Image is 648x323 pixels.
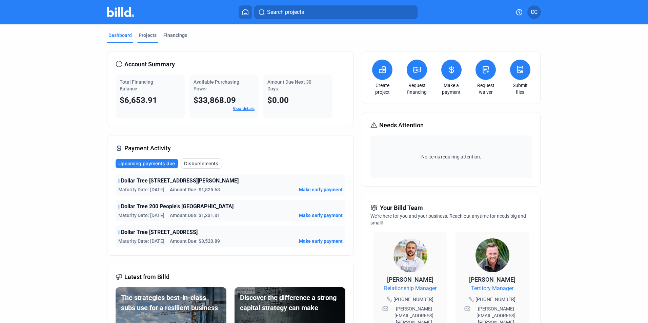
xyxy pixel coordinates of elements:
[267,8,304,16] span: Search projects
[233,106,255,111] a: View details
[120,79,153,91] span: Total Financing Balance
[475,296,515,303] span: [PHONE_NUMBER]
[531,8,538,16] span: CC
[267,95,289,105] span: $0.00
[299,186,343,193] button: Make early payment
[118,160,175,167] span: Upcoming payments due
[527,5,541,19] button: CC
[184,160,218,167] span: Disbursements
[387,276,433,283] span: [PERSON_NAME]
[194,79,239,91] span: Available Purchasing Power
[393,238,427,272] img: Relationship Manager
[254,5,418,19] button: Search projects
[471,284,513,293] span: Territory Manager
[120,95,157,105] span: $6,653.91
[163,32,187,39] div: Financings
[170,212,220,219] span: Amount Due: $1,331.31
[299,212,343,219] button: Make early payment
[170,186,220,193] span: Amount Due: $1,825.63
[108,32,132,39] div: Dashboard
[370,82,394,95] a: Create project
[380,203,423,213] span: Your Billd Team
[405,82,429,95] a: Request financing
[267,79,311,91] span: Amount Due Next 30 Days
[474,82,498,95] a: Request waiver
[194,95,236,105] span: $33,868.09
[440,82,463,95] a: Make a payment
[139,32,157,39] div: Projects
[121,228,198,236] span: Dollar Tree [STREET_ADDRESS]
[121,202,234,211] span: Dollar Tree 200 People's [GEOGRAPHIC_DATA]
[299,238,343,244] button: Make early payment
[118,186,164,193] span: Maturity Date: [DATE]
[469,276,515,283] span: [PERSON_NAME]
[121,177,239,185] span: Dollar Tree [STREET_ADDRESS][PERSON_NAME]
[373,153,529,160] span: No items requiring attention.
[384,284,437,293] span: Relationship Manager
[181,158,222,169] button: Disbursements
[475,238,509,272] img: Territory Manager
[124,144,171,153] span: Payment Activity
[116,159,178,168] button: Upcoming payments due
[124,272,169,282] span: Latest from Billd
[121,293,221,313] div: The strategies best-in-class subs use for a resilient business
[393,296,433,303] span: [PHONE_NUMBER]
[124,60,175,69] span: Account Summary
[118,212,164,219] span: Maturity Date: [DATE]
[508,82,532,95] a: Submit files
[370,213,526,225] span: We're here for you and your business. Reach out anytime for needs big and small!
[240,293,340,313] div: Discover the difference a strong capital strategy can make
[379,121,424,130] span: Needs Attention
[170,238,220,244] span: Amount Due: $3,520.89
[107,7,134,17] img: Billd Company Logo
[118,238,164,244] span: Maturity Date: [DATE]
